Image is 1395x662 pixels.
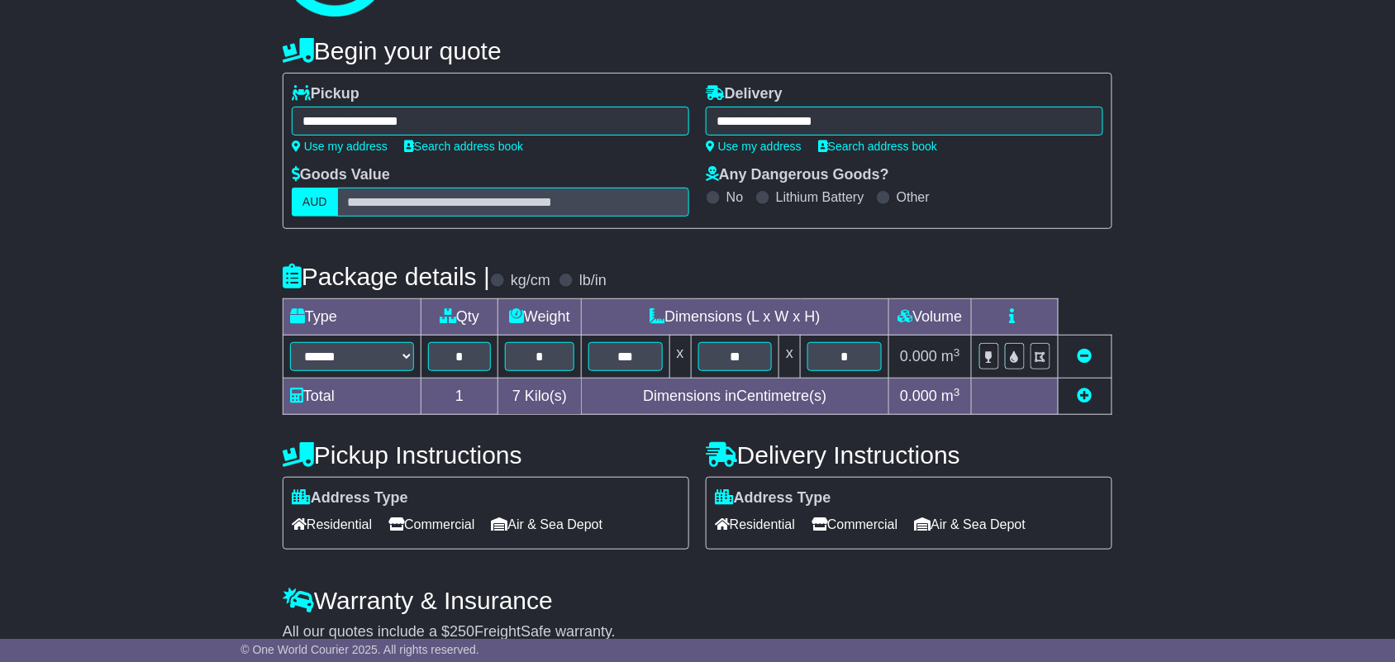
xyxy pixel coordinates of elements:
[283,263,490,290] h4: Package details |
[776,189,864,205] label: Lithium Battery
[404,140,523,153] a: Search address book
[421,379,498,415] td: 1
[283,37,1112,64] h4: Begin your quote
[292,140,388,153] a: Use my address
[954,346,960,359] sup: 3
[283,623,1112,641] div: All our quotes include a $ FreightSafe warranty.
[579,272,607,290] label: lb/in
[715,489,831,507] label: Address Type
[726,189,743,205] label: No
[941,348,960,364] span: m
[292,166,390,184] label: Goods Value
[888,299,971,336] td: Volume
[292,489,408,507] label: Address Type
[498,379,582,415] td: Kilo(s)
[715,512,795,537] span: Residential
[283,441,689,469] h4: Pickup Instructions
[706,441,1112,469] h4: Delivery Instructions
[581,299,888,336] td: Dimensions (L x W x H)
[706,85,783,103] label: Delivery
[900,348,937,364] span: 0.000
[292,512,372,537] span: Residential
[581,379,888,415] td: Dimensions in Centimetre(s)
[283,299,421,336] td: Type
[941,388,960,404] span: m
[498,299,582,336] td: Weight
[669,336,691,379] td: x
[818,140,937,153] a: Search address book
[388,512,474,537] span: Commercial
[450,623,474,640] span: 250
[512,388,521,404] span: 7
[1078,348,1093,364] a: Remove this item
[240,643,479,656] span: © One World Courier 2025. All rights reserved.
[292,85,359,103] label: Pickup
[915,512,1026,537] span: Air & Sea Depot
[1078,388,1093,404] a: Add new item
[812,512,897,537] span: Commercial
[283,379,421,415] td: Total
[954,386,960,398] sup: 3
[511,272,550,290] label: kg/cm
[706,166,889,184] label: Any Dangerous Goods?
[492,512,603,537] span: Air & Sea Depot
[779,336,801,379] td: x
[900,388,937,404] span: 0.000
[292,188,338,217] label: AUD
[283,587,1112,614] h4: Warranty & Insurance
[706,140,802,153] a: Use my address
[421,299,498,336] td: Qty
[897,189,930,205] label: Other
